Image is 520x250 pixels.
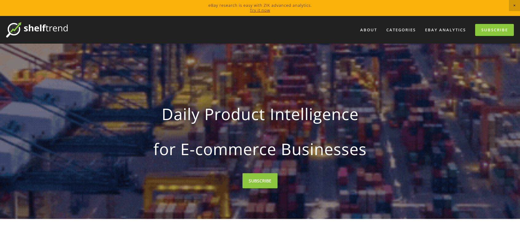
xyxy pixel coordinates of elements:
[123,100,397,128] strong: Daily Product Intelligence
[356,25,381,35] a: About
[382,25,420,35] div: Categories
[6,22,68,37] img: ShelfTrend
[123,135,397,163] strong: for E-commerce Businesses
[250,7,270,13] a: Try it now
[421,25,470,35] a: eBay Analytics
[242,173,278,188] a: SUBSCRIBE
[475,24,514,36] a: Subscribe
